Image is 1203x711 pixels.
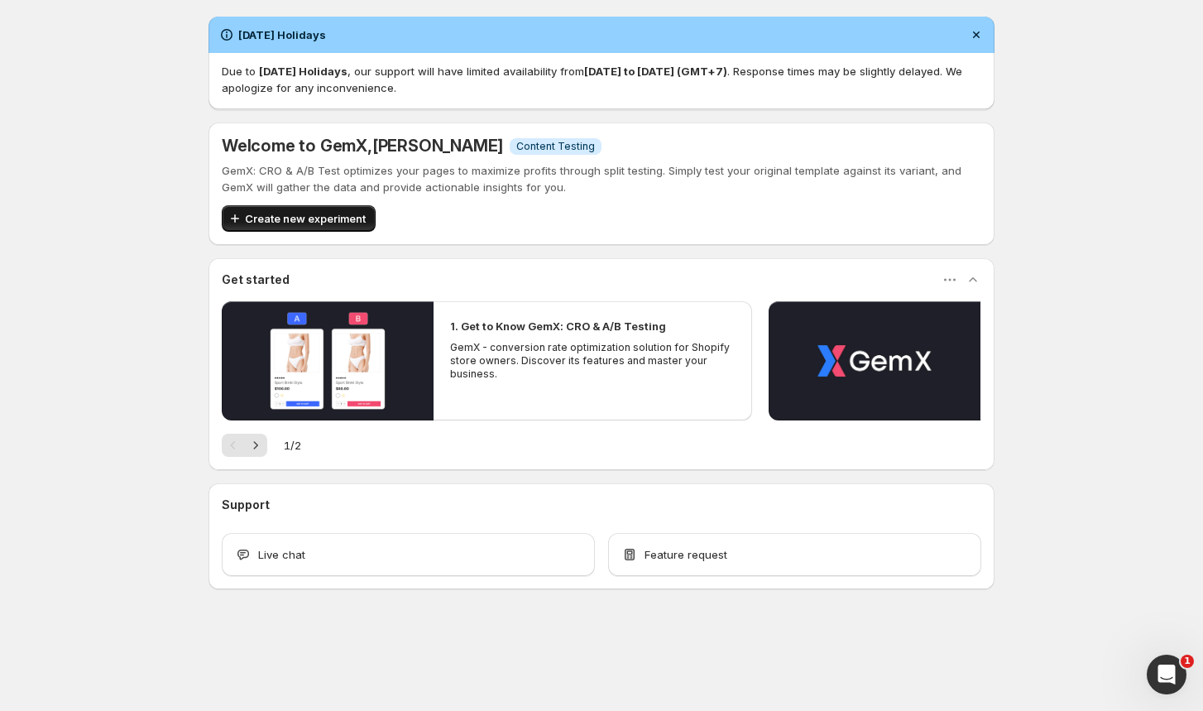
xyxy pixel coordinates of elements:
strong: [DATE] Holidays [259,65,347,78]
span: Content Testing [516,140,595,153]
button: Play video [222,301,434,420]
button: Create new experiment [222,205,376,232]
span: Live chat [258,546,305,563]
h3: Support [222,497,270,513]
h2: 1. Get to Know GemX: CRO & A/B Testing [450,318,666,334]
p: GemX - conversion rate optimization solution for Shopify store owners. Discover its features and ... [450,341,735,381]
button: Dismiss notification [965,23,988,46]
p: Due to , our support will have limited availability from . Response times may be slightly delayed... [222,63,981,96]
p: GemX: CRO & A/B Test optimizes your pages to maximize profits through split testing. Simply test ... [222,162,981,195]
h3: Get started [222,271,290,288]
span: 1 [1181,655,1194,668]
strong: [DATE] to [DATE] (GMT+7) [584,65,727,78]
span: , [PERSON_NAME] [367,136,503,156]
iframe: Intercom live chat [1147,655,1186,694]
button: Next [244,434,267,457]
nav: Pagination [222,434,267,457]
button: Play video [769,301,980,420]
h5: Welcome to GemX [222,136,503,156]
h2: [DATE] Holidays [238,26,326,43]
span: Feature request [645,546,727,563]
span: 1 / 2 [284,437,301,454]
span: Create new experiment [245,210,366,227]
